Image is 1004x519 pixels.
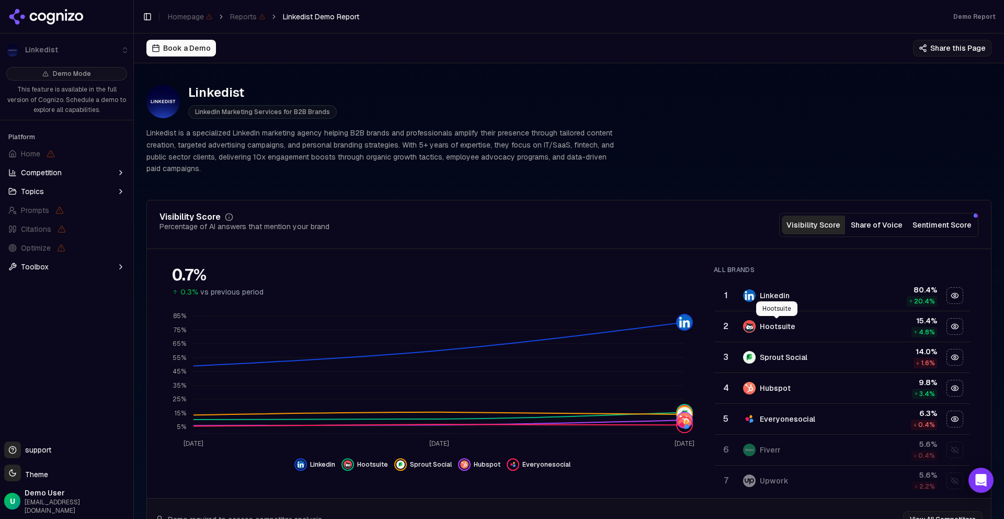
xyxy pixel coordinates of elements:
span: 1.6 % [921,359,935,367]
img: hubspot [460,460,469,469]
span: Everyonesocial [522,460,571,469]
span: 0.3% [180,287,198,297]
span: Hubspot [474,460,500,469]
tspan: 65% [173,340,186,348]
button: Book a Demo [146,40,216,57]
div: 15.4 % [871,315,937,326]
tspan: 15% [175,409,186,418]
div: 4 [719,382,733,394]
tr: 3sprout socialSprout Social14.0%1.6%Hide sprout social data [715,342,970,373]
img: hootsuite [344,460,352,469]
tr: 7upworkUpwork5.6%2.2%Show upwork data [715,466,970,497]
tspan: 5% [177,423,186,431]
span: Linkedist Demo Report [283,12,359,22]
img: fiverr [743,444,756,456]
div: Hubspot [760,383,791,393]
div: Upwork [760,476,789,486]
button: Hide sprout social data [394,458,452,471]
div: Hootsuite [760,321,795,332]
div: 2 [719,320,733,333]
div: Fiverr [760,445,781,455]
tr: 5everyonesocialEveryonesocial6.3%0.4%Hide everyonesocial data [715,404,970,435]
img: linkedin [677,315,692,330]
span: Demo Mode [53,70,91,78]
tr: 1linkedinLinkedin80.4%20.4%Hide linkedin data [715,280,970,311]
span: Topics [21,186,44,197]
div: 6.3 % [871,408,937,419]
button: Hide everyonesocial data [507,458,571,471]
button: Competition [4,164,129,181]
div: Linkedist [188,84,337,101]
div: 6 [719,444,733,456]
button: Hide linkedin data [294,458,335,471]
img: hubspot [743,382,756,394]
tspan: 85% [173,312,186,320]
tr: 4hubspotHubspot9.8%3.4%Hide hubspot data [715,373,970,404]
div: Sprout Social [760,352,807,363]
button: Hide hootsuite data [341,458,388,471]
div: Demo Report [953,13,996,21]
tspan: 45% [173,367,186,376]
span: Demo User [25,488,129,498]
span: Home [21,149,40,159]
button: Share of Voice [845,216,908,234]
img: hootsuite [743,320,756,333]
span: 0.4 % [918,452,935,460]
button: Show fiverr data [946,442,963,458]
div: 14.0 % [871,346,937,357]
button: Hide linkedin data [946,287,963,304]
div: 1 [719,289,733,302]
img: hootsuite [677,405,692,420]
span: support [21,445,51,455]
tspan: 35% [173,381,186,390]
img: sprout social [743,351,756,364]
span: Toolbox [21,262,49,272]
button: Hide hubspot data [946,380,963,397]
div: 5 [719,413,733,425]
div: 5.6 % [871,439,937,449]
tr: 2hootsuiteHootsuite15.4%4.8%Hide hootsuite data [715,311,970,342]
span: Prompts [21,205,49,216]
div: 0.7% [172,266,693,285]
span: Sprout Social [410,460,452,469]
button: Hide sprout social data [946,349,963,366]
button: Toolbox [4,258,129,275]
div: All Brands [714,266,970,274]
span: U [10,496,15,506]
div: 80.4 % [871,285,937,295]
tspan: 55% [173,354,186,362]
div: Percentage of AI answers that mention your brand [159,221,329,232]
button: Visibility Score [782,216,845,234]
span: 3.4 % [919,390,935,398]
button: Hide everyonesocial data [946,411,963,427]
nav: breadcrumb [168,12,359,22]
button: Share this Page [913,40,991,57]
img: hubspot [677,413,692,427]
button: Sentiment Score [908,216,976,234]
tr: 6fiverrFiverr5.6%0.4%Show fiverr data [715,435,970,466]
div: 3 [719,351,733,364]
span: 20.4 % [914,297,935,306]
p: Hootsuite [762,304,791,313]
div: Everyonesocial [760,414,815,424]
img: everyonesocial [509,460,517,469]
img: sprout social [677,407,692,422]
span: Competition [21,167,62,178]
img: linkedin [296,460,305,469]
span: 0.4 % [918,421,935,429]
tspan: [DATE] [675,439,694,448]
span: Reports [230,12,265,22]
div: Open Intercom Messenger [968,468,994,493]
tspan: 75% [173,326,186,334]
span: Optimize [21,243,51,253]
span: vs previous period [200,287,264,297]
span: 2.2 % [919,482,935,491]
p: This feature is available in the full version of Cognizo. Schedule a demo to explore all capabili... [6,85,127,116]
div: Platform [4,129,129,145]
img: upwork [743,475,756,487]
tspan: 25% [173,395,186,403]
tspan: [DATE] [429,439,449,448]
button: Show upwork data [946,472,963,489]
span: LinkedIn Marketing Services for B2B Brands [188,105,337,119]
img: everyonesocial [743,413,756,425]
